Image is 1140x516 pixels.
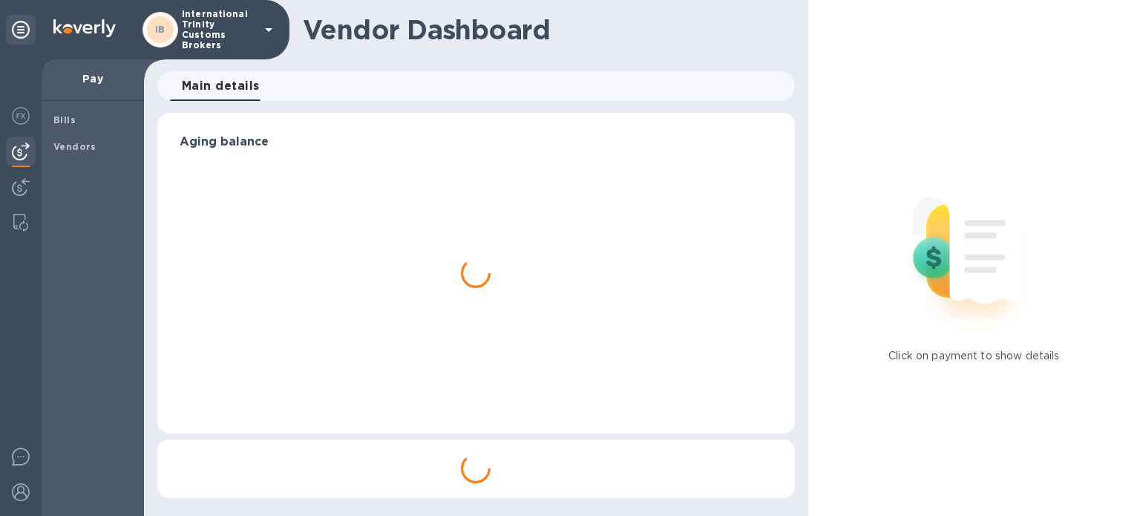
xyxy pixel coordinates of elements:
[888,348,1059,364] p: Click on payment to show details
[53,71,132,86] p: Pay
[53,114,76,125] b: Bills
[182,76,260,97] span: Main details
[53,19,116,37] img: Logo
[182,9,256,50] p: International Trinity Customs Brokers
[12,107,30,125] img: Foreign exchange
[180,135,773,149] h3: Aging balance
[53,141,96,152] b: Vendors
[6,15,36,45] div: Unpin categories
[303,14,784,45] h1: Vendor Dashboard
[155,24,166,35] b: IB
